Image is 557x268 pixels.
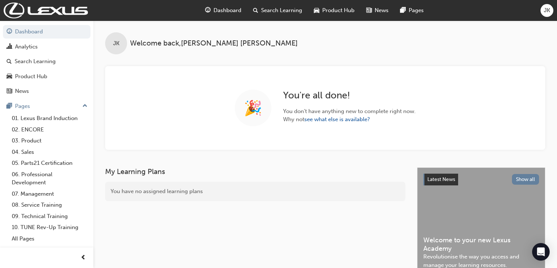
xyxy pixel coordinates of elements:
span: car-icon [7,73,12,80]
span: Pages [409,6,424,15]
span: guage-icon [7,29,12,35]
span: JK [544,6,550,15]
span: search-icon [253,6,258,15]
div: Analytics [15,43,38,51]
span: prev-icon [81,253,86,262]
span: Why not [283,115,416,124]
a: 01. Lexus Brand Induction [9,113,90,124]
span: up-icon [82,101,88,111]
a: guage-iconDashboard [199,3,247,18]
button: DashboardAnalyticsSearch LearningProduct HubNews [3,23,90,99]
span: news-icon [366,6,372,15]
span: news-icon [7,88,12,95]
span: News [375,6,389,15]
span: You don ' t have anything new to complete right now. [283,107,416,116]
div: Product Hub [15,72,47,81]
span: Product Hub [322,6,354,15]
a: see what else is available? [304,116,370,123]
a: 02. ENCORE [9,124,90,135]
a: Latest NewsShow all [423,174,539,185]
span: chart-icon [7,44,12,50]
div: Pages [15,102,30,111]
a: Analytics [3,40,90,54]
a: 04. Sales [9,146,90,158]
a: Dashboard [3,25,90,39]
a: Search Learning [3,55,90,68]
a: search-iconSearch Learning [247,3,308,18]
div: News [15,87,29,95]
a: pages-iconPages [394,3,430,18]
div: Search Learning [15,57,56,66]
div: Open Intercom Messenger [532,243,550,261]
a: news-iconNews [360,3,394,18]
button: JK [541,4,553,17]
button: Pages [3,99,90,113]
a: 10. TUNE Rev-Up Training [9,222,90,233]
div: You have no assigned learning plans [105,182,405,201]
button: Show all [512,174,539,185]
h2: You ' re all done! [283,90,416,101]
a: News [3,84,90,98]
span: 🎉 [244,104,262,112]
img: Trak [4,3,88,18]
a: All Pages [9,233,90,245]
a: 08. Service Training [9,199,90,211]
a: Product Hub [3,70,90,83]
span: Welcome to your new Lexus Academy [423,236,539,253]
span: car-icon [314,6,319,15]
span: pages-icon [7,103,12,110]
h3: My Learning Plans [105,167,405,176]
a: 06. Professional Development [9,169,90,188]
span: Dashboard [213,6,241,15]
a: 05. Parts21 Certification [9,157,90,169]
span: Latest News [427,176,455,182]
span: pages-icon [400,6,406,15]
a: 03. Product [9,135,90,146]
a: 09. Technical Training [9,211,90,222]
a: 07. Management [9,188,90,200]
a: car-iconProduct Hub [308,3,360,18]
span: JK [113,39,119,48]
span: Welcome back , [PERSON_NAME] [PERSON_NAME] [130,39,298,48]
span: Search Learning [261,6,302,15]
span: search-icon [7,58,12,65]
span: guage-icon [205,6,211,15]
